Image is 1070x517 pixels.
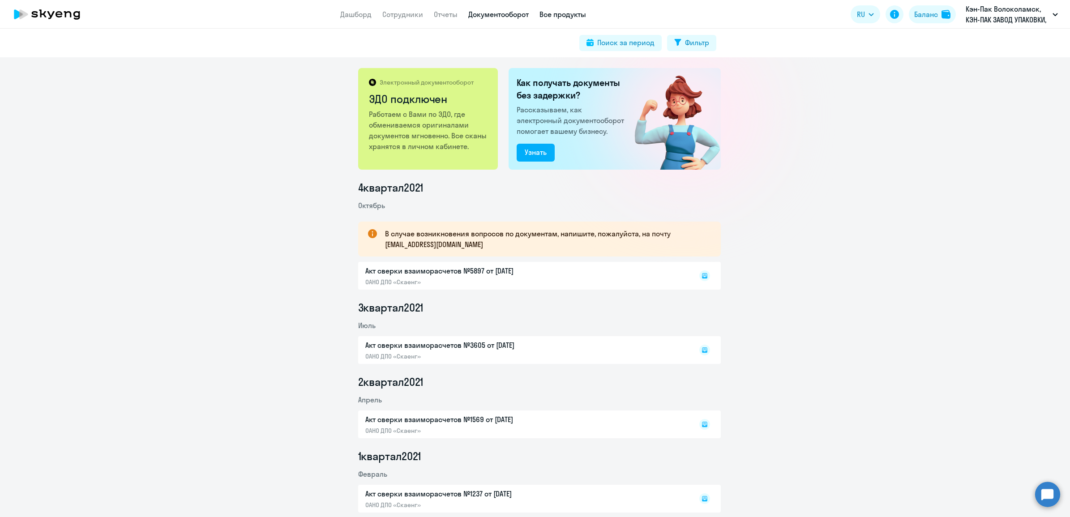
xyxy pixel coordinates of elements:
[857,9,865,20] span: RU
[961,4,1062,25] button: Кэн-Пак Волоколамск, КЭН-ПАК ЗАВОД УПАКОВКИ, ООО
[517,144,555,162] button: Узнать
[358,180,721,195] li: 4 квартал 2021
[942,10,950,19] img: balance
[358,321,376,330] span: Июль
[358,300,721,315] li: 3 квартал 2021
[380,78,474,86] p: Электронный документооборот
[358,470,387,479] span: Февраль
[517,77,628,102] h2: Как получать документы без задержки?
[369,109,488,152] p: Работаем с Вами по ЭДО, где обмениваемся оригиналами документов мгновенно. Все сканы хранятся в л...
[358,201,385,210] span: Октябрь
[358,375,721,389] li: 2 квартал 2021
[579,35,662,51] button: Поиск за период
[517,104,628,137] p: Рассказываем, как электронный документооборот помогает вашему бизнесу.
[539,10,586,19] a: Все продукты
[434,10,458,19] a: Отчеты
[385,228,705,250] p: В случае возникновения вопросов по документам, напишите, пожалуйста, на почту [EMAIL_ADDRESS][DOM...
[468,10,529,19] a: Документооборот
[358,449,721,463] li: 1 квартал 2021
[909,5,956,23] button: Балансbalance
[525,147,547,158] div: Узнать
[667,35,716,51] button: Фильтр
[966,4,1049,25] p: Кэн-Пак Волоколамск, КЭН-ПАК ЗАВОД УПАКОВКИ, ООО
[914,9,938,20] div: Баланс
[358,395,382,404] span: Апрель
[340,10,372,19] a: Дашборд
[851,5,880,23] button: RU
[620,68,721,170] img: connected
[685,37,709,48] div: Фильтр
[597,37,655,48] div: Поиск за период
[382,10,423,19] a: Сотрудники
[369,92,488,106] h2: ЭДО подключен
